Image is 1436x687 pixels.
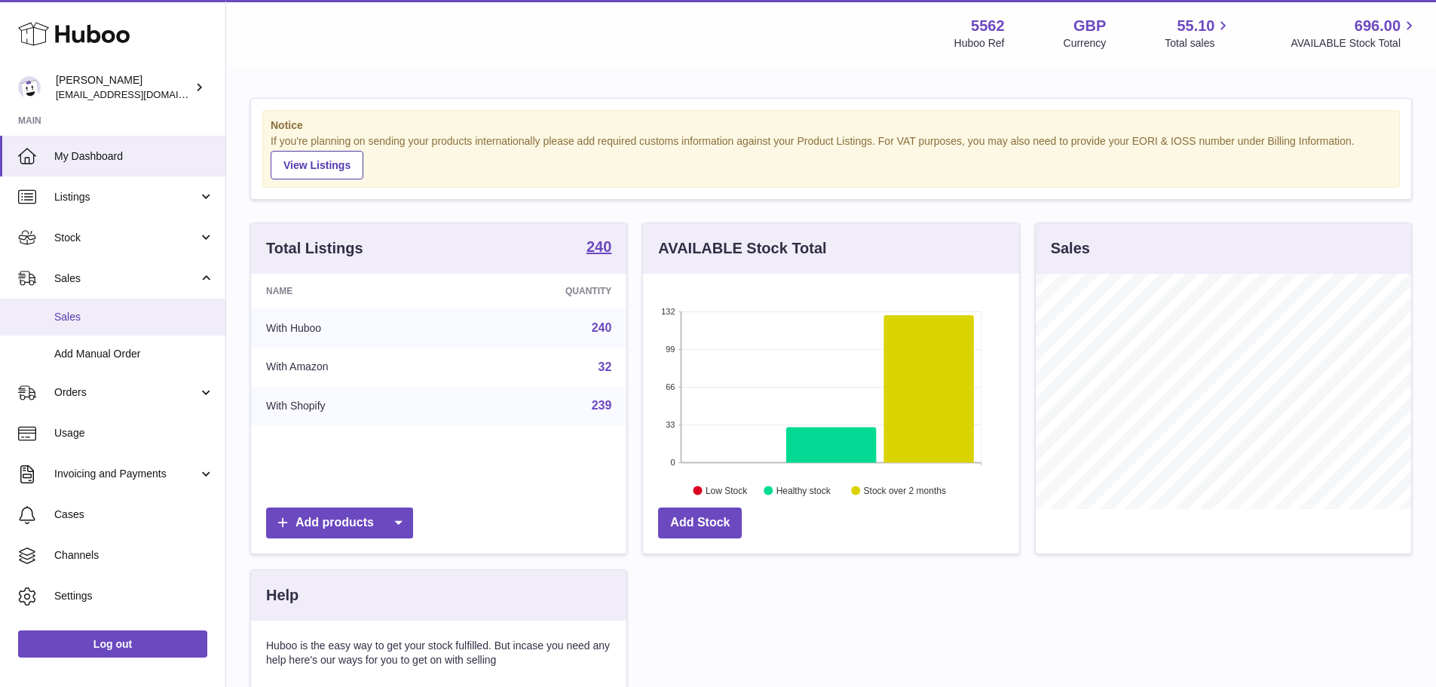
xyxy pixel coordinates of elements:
[54,347,214,361] span: Add Manual Order
[666,382,675,391] text: 66
[666,345,675,354] text: 99
[1073,16,1106,36] strong: GBP
[251,348,457,387] td: With Amazon
[18,76,41,99] img: internalAdmin-5562@internal.huboo.com
[1165,36,1232,51] span: Total sales
[1064,36,1107,51] div: Currency
[266,508,413,538] a: Add products
[56,88,222,100] span: [EMAIL_ADDRESS][DOMAIN_NAME]
[706,485,748,495] text: Low Stock
[1177,16,1214,36] span: 55.10
[666,420,675,429] text: 33
[266,238,363,259] h3: Total Listings
[54,149,214,164] span: My Dashboard
[54,310,214,324] span: Sales
[592,399,612,412] a: 239
[671,458,675,467] text: 0
[592,321,612,334] a: 240
[54,589,214,603] span: Settings
[54,231,198,245] span: Stock
[266,585,299,606] h3: Help
[1291,36,1418,51] span: AVAILABLE Stock Total
[586,239,611,257] a: 240
[954,36,1005,51] div: Huboo Ref
[776,485,831,495] text: Healthy stock
[271,134,1392,179] div: If you're planning on sending your products internationally please add required customs informati...
[658,508,742,538] a: Add Stock
[864,485,946,495] text: Stock over 2 months
[18,630,207,658] a: Log out
[54,467,198,481] span: Invoicing and Payments
[971,16,1005,36] strong: 5562
[1165,16,1232,51] a: 55.10 Total sales
[54,190,198,204] span: Listings
[457,274,627,308] th: Quantity
[251,386,457,425] td: With Shopify
[658,238,826,259] h3: AVAILABLE Stock Total
[586,239,611,254] strong: 240
[56,73,191,102] div: [PERSON_NAME]
[54,426,214,440] span: Usage
[251,308,457,348] td: With Huboo
[599,360,612,373] a: 32
[54,508,214,522] span: Cases
[271,151,363,179] a: View Listings
[266,639,611,667] p: Huboo is the easy way to get your stock fulfilled. But incase you need any help here's our ways f...
[661,307,675,316] text: 132
[54,271,198,286] span: Sales
[1291,16,1418,51] a: 696.00 AVAILABLE Stock Total
[271,118,1392,133] strong: Notice
[1051,238,1090,259] h3: Sales
[54,548,214,563] span: Channels
[251,274,457,308] th: Name
[54,385,198,400] span: Orders
[1355,16,1401,36] span: 696.00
